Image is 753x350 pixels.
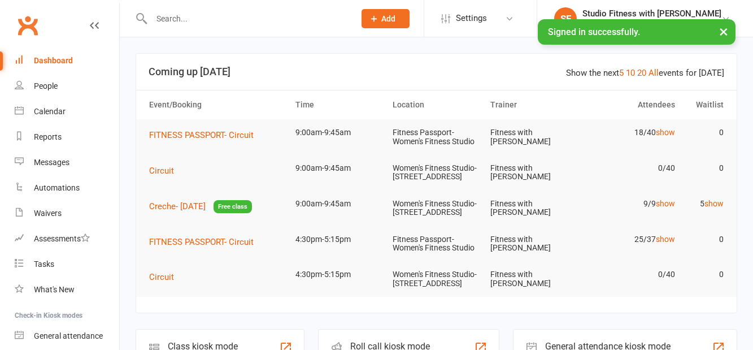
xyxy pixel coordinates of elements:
[290,90,388,119] th: Time
[149,235,262,249] button: FITNESS PASSPORT- Circuit
[582,226,680,253] td: 25/37
[680,90,729,119] th: Waitlist
[149,166,174,176] span: Circuit
[14,11,42,40] a: Clubworx
[582,261,680,288] td: 0/40
[582,119,680,146] td: 18/40
[680,226,729,253] td: 0
[388,155,485,191] td: Women's Fitness Studio- [STREET_ADDRESS]
[680,119,729,146] td: 0
[149,130,254,140] span: FITNESS PASSPORT- Circuit
[290,261,388,288] td: 4:30pm-5:15pm
[15,48,119,74] a: Dashboard
[34,285,75,294] div: What's New
[619,68,624,78] a: 5
[290,155,388,182] td: 9:00am-9:45am
[582,8,721,19] div: Studio Fitness with [PERSON_NAME]
[582,90,680,119] th: Attendees
[149,128,262,142] button: FITNESS PASSPORT- Circuit
[582,19,721,29] div: Fitness with [PERSON_NAME]
[381,14,395,23] span: Add
[485,226,583,262] td: Fitness with [PERSON_NAME]
[148,11,347,27] input: Search...
[626,68,635,78] a: 10
[149,272,174,282] span: Circuit
[485,191,583,226] td: Fitness with [PERSON_NAME]
[554,7,577,30] div: SF
[656,235,675,244] a: show
[34,234,90,243] div: Assessments
[485,261,583,297] td: Fitness with [PERSON_NAME]
[566,66,724,80] div: Show the next events for [DATE]
[149,66,724,77] h3: Coming up [DATE]
[15,175,119,201] a: Automations
[456,6,487,31] span: Settings
[648,68,659,78] a: All
[388,119,485,155] td: Fitness Passport- Women's Fitness Studio
[388,191,485,226] td: Women's Fitness Studio- [STREET_ADDRESS]
[15,252,119,277] a: Tasks
[680,191,729,217] td: 5
[34,132,62,141] div: Reports
[485,119,583,155] td: Fitness with [PERSON_NAME]
[656,199,675,208] a: show
[582,155,680,182] td: 0/40
[680,261,729,288] td: 0
[656,128,675,137] a: show
[388,90,485,119] th: Location
[149,200,252,214] button: Creche- [DATE]Free class
[388,226,485,262] td: Fitness Passport- Women's Fitness Studio
[34,331,103,340] div: General attendance
[548,27,640,37] span: Signed in successfully.
[149,237,254,247] span: FITNESS PASSPORT- Circuit
[15,124,119,150] a: Reports
[15,99,119,124] a: Calendar
[144,90,290,119] th: Event/Booking
[290,119,388,146] td: 9:00am-9:45am
[34,158,69,167] div: Messages
[34,81,58,90] div: People
[680,155,729,182] td: 0
[15,277,119,303] a: What's New
[15,323,119,349] a: General attendance kiosk mode
[34,260,54,269] div: Tasks
[149,270,182,284] button: Circuit
[149,201,206,211] span: Creche- [DATE]
[290,226,388,253] td: 4:30pm-5:15pm
[388,261,485,297] td: Women's Fitness Studio- [STREET_ADDRESS]
[582,191,680,217] td: 9/9
[290,191,388,217] td: 9:00am-9:45am
[485,155,583,191] td: Fitness with [PERSON_NAME]
[34,107,66,116] div: Calendar
[485,90,583,119] th: Trainer
[704,199,724,208] a: show
[15,74,119,99] a: People
[15,150,119,175] a: Messages
[15,226,119,252] a: Assessments
[637,68,646,78] a: 20
[713,19,734,44] button: ×
[34,209,62,218] div: Waivers
[214,200,252,213] span: Free class
[34,183,80,192] div: Automations
[34,56,73,65] div: Dashboard
[362,9,410,28] button: Add
[149,164,182,178] button: Circuit
[15,201,119,226] a: Waivers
